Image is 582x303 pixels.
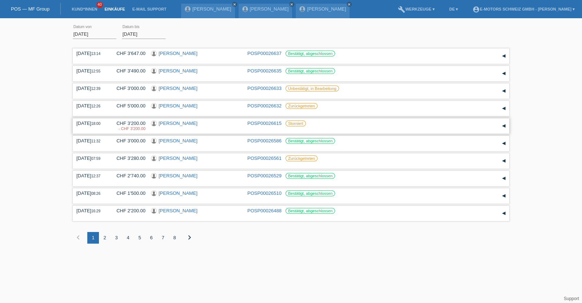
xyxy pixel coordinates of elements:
div: 6 [145,232,157,244]
label: Zurückgetreten [286,103,318,109]
a: [PERSON_NAME] [307,6,346,12]
div: CHF 3'200.00 [111,121,145,131]
div: auf-/zuklappen [498,103,509,114]
div: 26.08.2025 / neu [111,126,145,131]
div: [DATE] [76,190,105,196]
a: DE ▾ [446,7,462,11]
div: auf-/zuklappen [498,68,509,79]
i: close [347,3,351,6]
a: [PERSON_NAME] [159,208,198,213]
div: CHF 2'740.00 [111,173,145,178]
div: CHF 3'647.00 [111,51,145,56]
a: POSP00026635 [247,68,282,74]
label: Bestätigt, abgeschlossen [286,51,335,56]
div: 1 [87,232,99,244]
span: 16:29 [91,209,100,213]
label: Bestätigt, abgeschlossen [286,68,335,74]
i: close [233,3,236,6]
a: [PERSON_NAME] [159,86,198,91]
div: [DATE] [76,156,105,161]
a: POSP00026510 [247,190,282,196]
div: 2 [99,232,111,244]
div: auf-/zuklappen [498,208,509,219]
label: Bestätigt, abgeschlossen [286,208,335,214]
i: account_circle [473,6,480,13]
div: CHF 1'500.00 [111,190,145,196]
a: POSP00026632 [247,103,282,109]
a: [PERSON_NAME] [159,190,198,196]
label: Unbestätigt, in Bearbeitung [286,86,339,91]
a: Einkäufe [101,7,128,11]
a: POS — MF Group [11,6,49,12]
div: [DATE] [76,68,105,74]
div: [DATE] [76,208,105,213]
a: POSP00026529 [247,173,282,178]
span: 12:39 [91,87,100,91]
a: [PERSON_NAME] [159,156,198,161]
div: auf-/zuklappen [498,190,509,201]
div: auf-/zuklappen [498,121,509,131]
div: 4 [122,232,134,244]
a: [PERSON_NAME] [159,121,198,126]
div: auf-/zuklappen [498,138,509,149]
i: build [398,6,405,13]
div: auf-/zuklappen [498,86,509,97]
div: [DATE] [76,173,105,178]
a: [PERSON_NAME] [159,103,198,109]
div: [DATE] [76,138,105,143]
a: [PERSON_NAME] [192,6,231,12]
a: Kund*innen [68,7,101,11]
a: close [289,2,294,7]
div: CHF 3'490.00 [111,68,145,74]
div: auf-/zuklappen [498,156,509,166]
a: close [347,2,352,7]
a: buildWerkzeuge ▾ [394,7,438,11]
a: POSP00026637 [247,51,282,56]
a: [PERSON_NAME] [159,51,198,56]
a: POSP00026633 [247,86,282,91]
a: POSP00026615 [247,121,282,126]
span: 40 [96,2,103,8]
div: [DATE] [76,51,105,56]
i: chevron_left [74,233,83,242]
a: [PERSON_NAME] [159,68,198,74]
label: Zurückgetreten [286,156,318,161]
span: 07:59 [91,157,100,161]
a: Support [564,296,579,301]
label: Bestätigt, abgeschlossen [286,138,335,144]
div: [DATE] [76,103,105,109]
a: POSP00026488 [247,208,282,213]
a: close [232,2,237,7]
label: Bestätigt, abgeschlossen [286,173,335,179]
span: 12:37 [91,174,100,178]
a: [PERSON_NAME] [250,6,289,12]
div: [DATE] [76,121,105,126]
div: [DATE] [76,86,105,91]
a: POSP00026561 [247,156,282,161]
span: 11:32 [91,139,100,143]
span: 08:26 [91,192,100,196]
i: chevron_right [185,233,194,242]
span: 12:26 [91,104,100,108]
a: account_circleE-Motors Schweiz GmbH - [PERSON_NAME] ▾ [469,7,578,11]
i: close [290,3,294,6]
div: CHF 5'000.00 [111,103,145,109]
a: [PERSON_NAME] [159,173,198,178]
div: 8 [169,232,180,244]
label: Storniert [286,121,306,126]
label: Bestätigt, abgeschlossen [286,190,335,196]
div: auf-/zuklappen [498,173,509,184]
div: 7 [157,232,169,244]
div: auf-/zuklappen [498,51,509,62]
div: CHF 3'280.00 [111,156,145,161]
span: 13:14 [91,52,100,56]
div: 5 [134,232,145,244]
div: CHF 3'000.00 [111,86,145,91]
div: CHF 2'200.00 [111,208,145,213]
a: [PERSON_NAME] [159,138,198,143]
span: 12:55 [91,69,100,73]
a: POSP00026586 [247,138,282,143]
a: E-Mail Support [129,7,170,11]
div: 3 [111,232,122,244]
div: CHF 3'000.00 [111,138,145,143]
